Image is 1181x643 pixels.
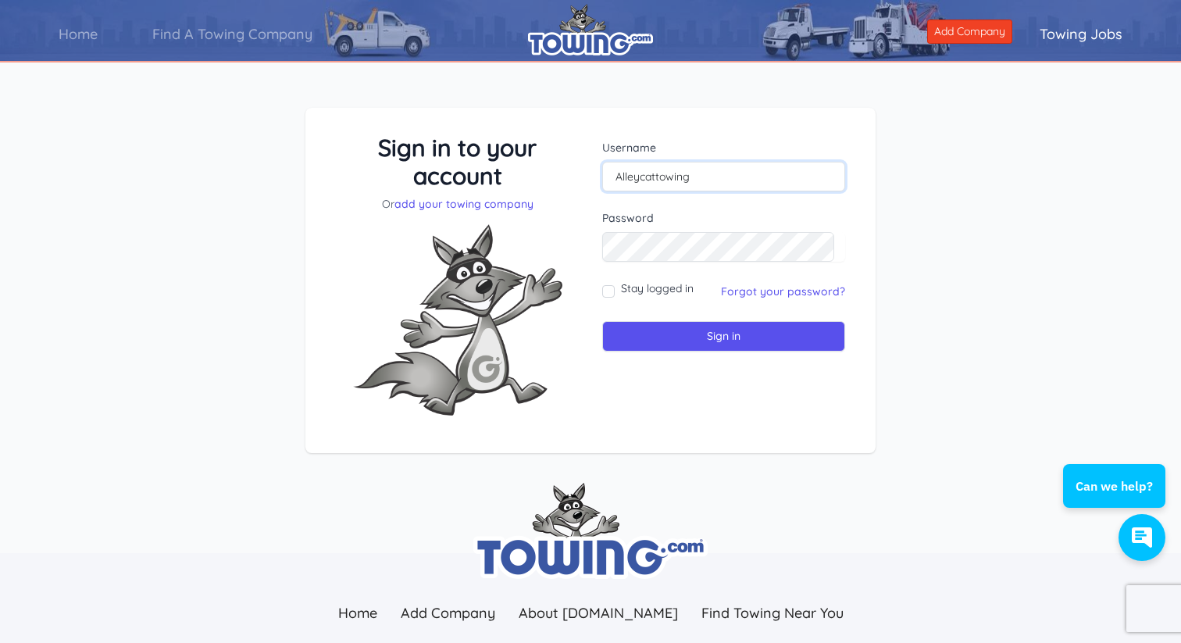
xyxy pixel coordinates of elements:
[602,140,845,155] label: Username
[1012,12,1150,56] a: Towing Jobs
[341,212,575,428] img: Fox-Excited.png
[336,196,579,212] p: Or
[394,197,533,211] a: add your towing company
[336,134,579,190] h3: Sign in to your account
[1044,421,1181,577] iframe: Conversations
[507,596,690,630] a: About [DOMAIN_NAME]
[602,210,845,226] label: Password
[927,20,1012,44] a: Add Company
[721,284,845,298] a: Forgot your password?
[602,321,845,352] input: Sign in
[31,12,125,56] a: Home
[125,12,340,56] a: Find A Towing Company
[326,596,389,630] a: Home
[528,4,653,55] img: logo.png
[690,596,855,630] a: Find Towing Near You
[473,483,708,579] img: towing
[621,280,694,296] label: Stay logged in
[389,596,507,630] a: Add Company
